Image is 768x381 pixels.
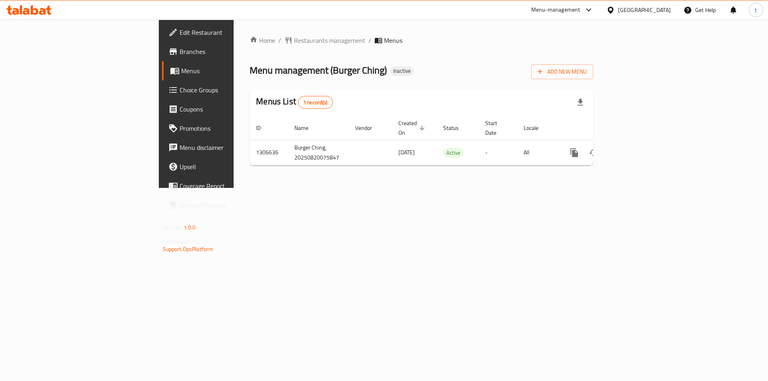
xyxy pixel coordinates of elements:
button: more [565,143,584,162]
span: Created On [398,118,427,138]
a: Branches [162,42,287,61]
a: Restaurants management [284,36,365,45]
span: Get support on: [163,236,200,246]
span: Grocery Checklist [180,200,281,210]
span: Promotions [180,124,281,133]
span: Coverage Report [180,181,281,191]
td: Burger Ching, 20250820075847 [288,140,349,165]
table: enhanced table [250,116,648,166]
span: Upsell [180,162,281,172]
span: Coupons [180,104,281,114]
a: Coverage Report [162,176,287,195]
span: Branches [180,47,281,56]
div: Export file [571,93,590,112]
span: Version: [163,222,182,233]
div: Total records count [298,96,333,109]
div: [GEOGRAPHIC_DATA] [618,6,671,14]
td: - [479,140,517,165]
a: Support.OpsPlatform [163,244,214,254]
h2: Menus List [256,96,332,109]
a: Menus [162,61,287,80]
span: Edit Restaurant [180,28,281,37]
span: Name [294,123,319,133]
span: Vendor [355,123,382,133]
td: All [517,140,558,165]
span: Status [443,123,469,133]
span: Restaurants management [294,36,365,45]
a: Edit Restaurant [162,23,287,42]
nav: breadcrumb [250,36,593,45]
a: Menu disclaimer [162,138,287,157]
button: Add New Menu [531,64,593,79]
span: Menus [181,66,281,76]
span: Choice Groups [180,85,281,95]
span: ID [256,123,271,133]
span: Active [443,148,464,158]
a: Upsell [162,157,287,176]
span: t [755,6,757,14]
div: Menu-management [531,5,580,15]
a: Coupons [162,100,287,119]
span: [DATE] [398,147,415,158]
span: 1 record(s) [298,99,332,106]
span: Menus [384,36,402,45]
span: Inactive [390,68,414,74]
a: Promotions [162,119,287,138]
a: Choice Groups [162,80,287,100]
th: Actions [558,116,648,140]
span: 1.0.0 [184,222,196,233]
div: Inactive [390,66,414,76]
span: Locale [524,123,549,133]
a: Grocery Checklist [162,195,287,215]
span: Menu management ( Burger Ching ) [250,61,387,79]
li: / [368,36,371,45]
span: Menu disclaimer [180,143,281,152]
span: Add New Menu [538,67,587,77]
span: Start Date [485,118,508,138]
